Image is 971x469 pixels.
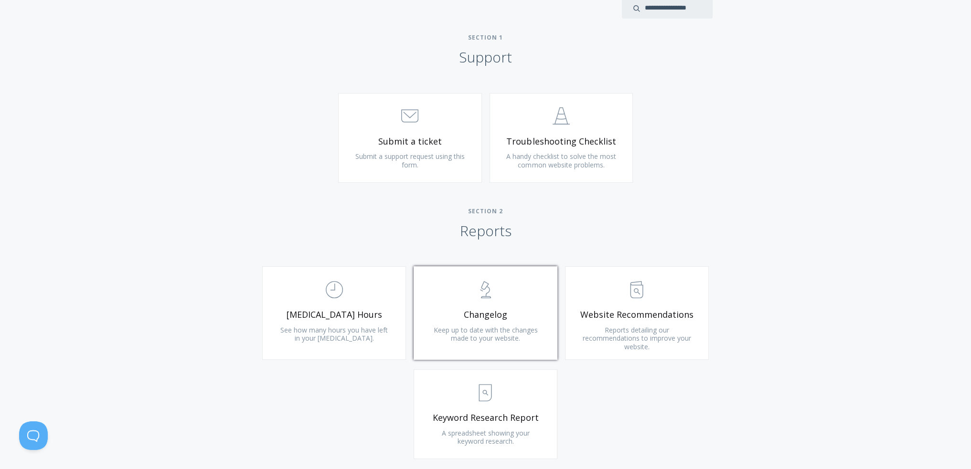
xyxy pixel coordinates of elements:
span: Troubleshooting Checklist [504,136,619,147]
a: Website Recommendations Reports detailing our recommendations to improve your website. [565,266,709,360]
span: Website Recommendations [580,309,694,320]
span: Keep up to date with the changes made to your website. [433,325,537,343]
span: Submit a support request using this form. [355,152,465,169]
a: Keyword Research Report A spreadsheet showing your keyword research. [414,369,557,459]
a: Submit a ticket Submit a support request using this form. [338,93,482,183]
span: Keyword Research Report [428,412,543,423]
a: [MEDICAL_DATA] Hours See how many hours you have left in your [MEDICAL_DATA]. [262,266,406,360]
span: See how many hours you have left in your [MEDICAL_DATA]. [280,325,388,343]
a: Changelog Keep up to date with the changes made to your website. [414,266,557,360]
span: A spreadsheet showing your keyword research. [441,428,529,446]
span: Submit a ticket [353,136,467,147]
span: Changelog [428,309,543,320]
span: [MEDICAL_DATA] Hours [277,309,391,320]
span: Reports detailing our recommendations to improve your website. [583,325,691,351]
span: A handy checklist to solve the most common website problems. [506,152,616,169]
iframe: Toggle Customer Support [19,421,48,450]
a: Troubleshooting Checklist A handy checklist to solve the most common website problems. [490,93,633,183]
